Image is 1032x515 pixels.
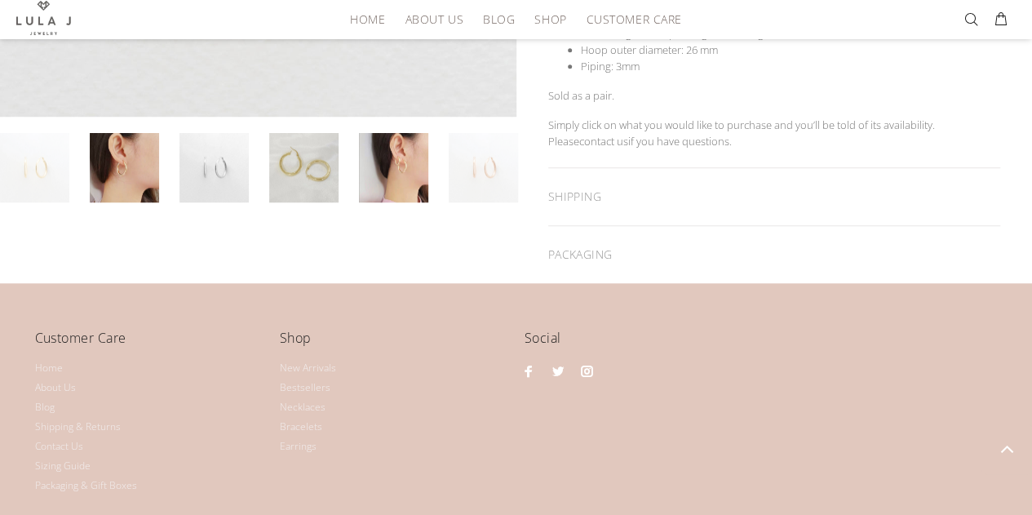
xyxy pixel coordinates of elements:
[35,378,76,397] a: About Us
[405,13,463,25] span: About Us
[548,117,1001,149] p: Simply click on what you would like to purchase and you’ll be told of its availability. Please if...
[548,168,1001,225] div: SHIPPING
[548,226,1001,283] div: PACKAGING
[35,456,91,476] a: Sizing Guide
[483,13,515,25] span: Blog
[525,7,576,32] a: Shop
[35,476,137,495] a: Packaging & Gift Boxes
[473,7,525,32] a: Blog
[280,417,322,437] a: Bracelets
[35,417,121,437] a: Shipping & Returns
[534,13,566,25] span: Shop
[395,7,472,32] a: About Us
[35,397,55,417] a: Blog
[280,397,326,417] a: Necklaces
[35,437,83,456] a: Contact Us
[586,13,681,25] span: Customer Care
[280,358,336,378] a: New Arrivals
[340,7,395,32] a: HOME
[581,58,1001,74] li: Piping: 3mm
[981,424,1032,474] a: BACK TO TOP
[280,437,317,456] a: Earrings
[579,134,628,149] a: contact us
[280,378,330,397] a: Bestsellers
[581,42,1001,58] li: Hoop outer diameter: 26 mm
[548,87,1001,104] p: Sold as a pair.
[35,327,264,361] h4: Customer Care
[576,7,681,32] a: Customer Care
[525,327,998,361] h4: Social
[35,358,63,378] a: Home
[350,13,385,25] span: HOME
[280,327,508,361] h4: Shop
